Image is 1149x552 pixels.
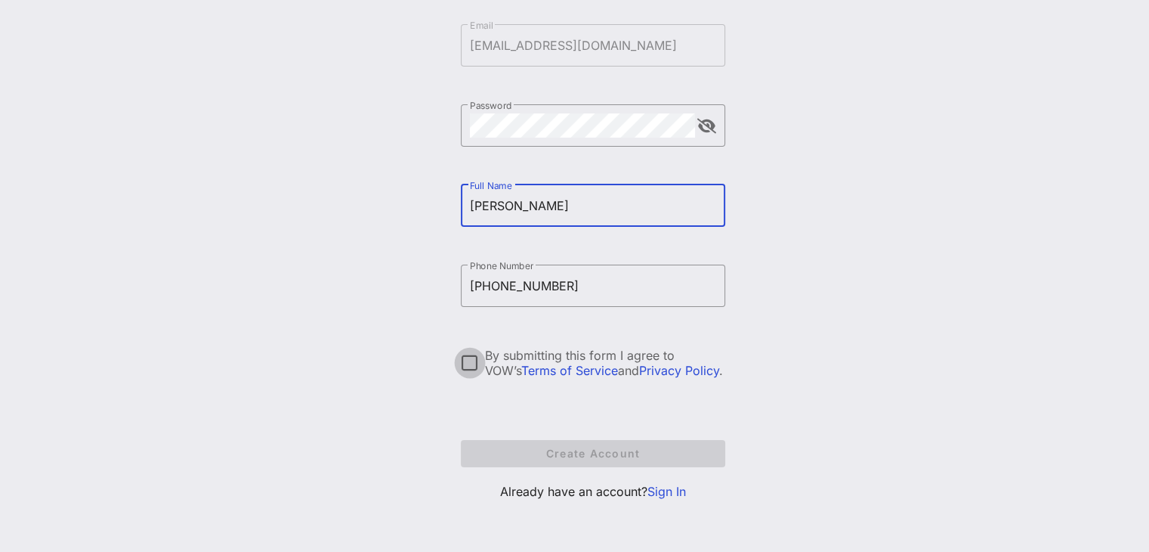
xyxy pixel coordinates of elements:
a: Terms of Service [521,363,618,378]
div: By submitting this form I agree to VOW’s and . [485,348,725,378]
p: Already have an account? [461,482,725,501]
a: Sign In [647,484,686,499]
label: Phone Number [470,260,533,271]
label: Email [470,20,493,31]
input: Full Name [470,194,716,218]
label: Full Name [470,180,512,191]
button: append icon [697,119,716,134]
label: Password [470,100,512,111]
a: Privacy Policy [639,363,719,378]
